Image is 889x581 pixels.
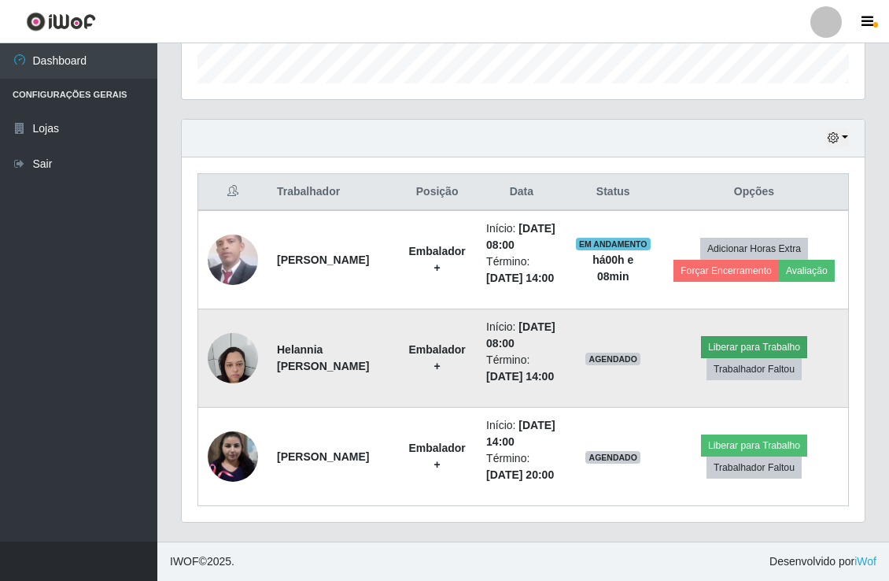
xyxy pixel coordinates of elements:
span: Desenvolvido por [769,553,876,570]
strong: [PERSON_NAME] [277,253,369,266]
span: IWOF [170,555,199,568]
span: EM ANDAMENTO [576,238,651,250]
th: Opções [660,174,849,211]
th: Posição [397,174,477,211]
time: [DATE] 08:00 [486,222,555,251]
button: Forçar Encerramento [673,260,779,282]
th: Trabalhador [267,174,397,211]
button: Liberar para Trabalho [701,435,807,457]
strong: há 00 h e 08 min [592,253,633,283]
time: [DATE] 14:00 [486,370,554,383]
img: 1725571179961.jpeg [208,431,258,482]
button: Trabalhador Faltou [706,457,802,479]
button: Liberar para Trabalho [701,336,807,358]
button: Trabalhador Faltou [706,358,802,380]
img: 1740078176473.jpeg [208,231,258,287]
img: CoreUI Logo [26,12,96,31]
span: © 2025 . [170,553,234,570]
li: Término: [486,253,556,287]
th: Status [566,174,660,211]
span: AGENDADO [585,451,640,464]
strong: Embalador + [408,245,465,274]
strong: Helannia [PERSON_NAME] [277,343,369,372]
span: AGENDADO [585,353,640,365]
li: Término: [486,352,556,385]
button: Avaliação [779,260,835,282]
time: [DATE] 14:00 [486,419,555,448]
button: Adicionar Horas Extra [700,238,808,260]
li: Início: [486,417,556,450]
img: 1730987452879.jpeg [208,324,258,391]
strong: Embalador + [408,442,465,471]
li: Início: [486,220,556,253]
th: Data [477,174,566,211]
time: [DATE] 14:00 [486,272,554,284]
a: iWof [854,555,876,568]
strong: [PERSON_NAME] [277,450,369,463]
time: [DATE] 20:00 [486,468,554,481]
li: Término: [486,450,556,483]
time: [DATE] 08:00 [486,320,555,350]
li: Início: [486,319,556,352]
strong: Embalador + [408,343,465,372]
